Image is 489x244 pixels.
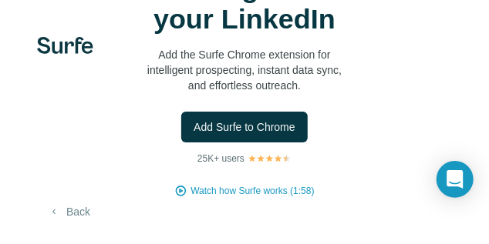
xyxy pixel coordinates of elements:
button: Back [37,198,101,226]
p: 25K+ users [197,152,244,165]
img: Surfe's logo [37,37,93,54]
div: Open Intercom Messenger [437,161,474,198]
img: Rating Stars [248,154,292,163]
p: Add the Surfe Chrome extension for intelligent prospecting, instant data sync, and effortless out... [90,47,399,93]
button: Add Surfe to Chrome [181,112,308,142]
button: Watch how Surfe works (1:58) [191,184,314,198]
span: Add Surfe to Chrome [194,119,295,135]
